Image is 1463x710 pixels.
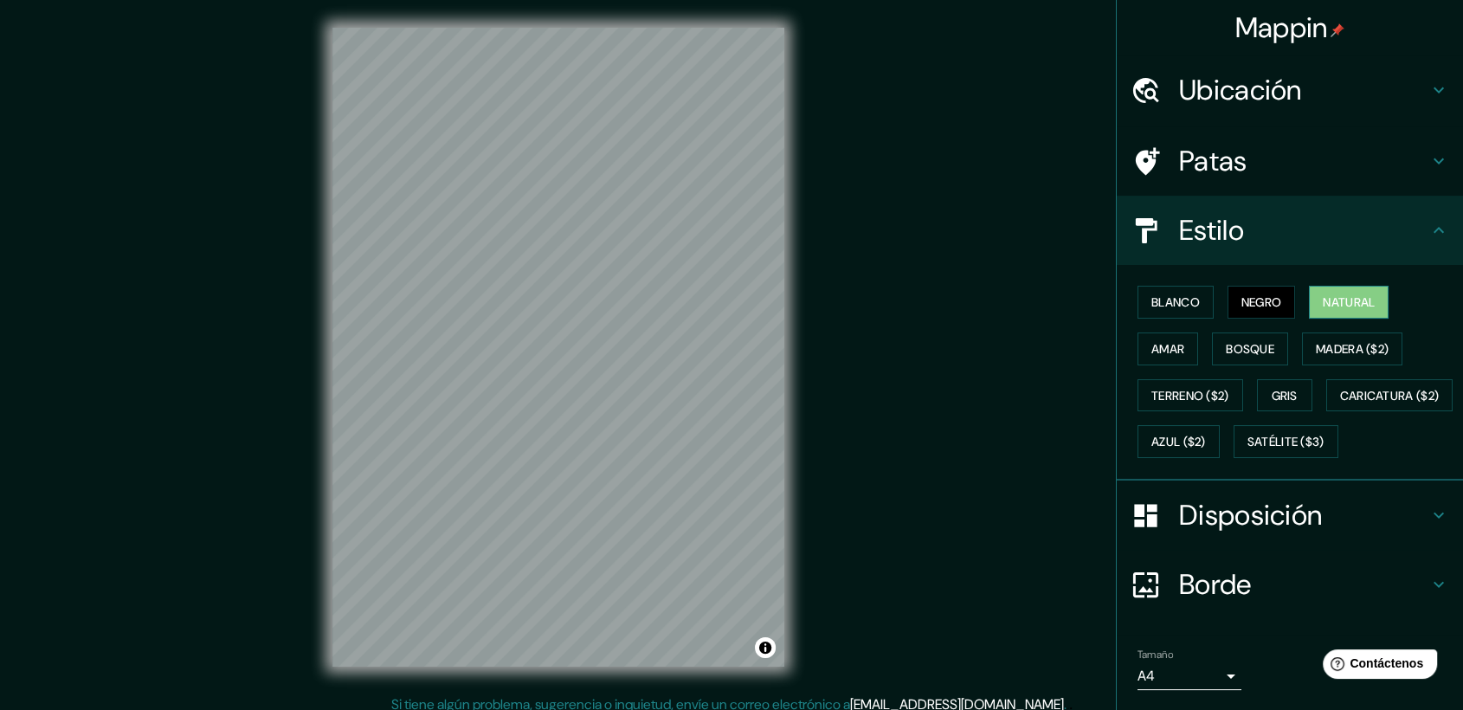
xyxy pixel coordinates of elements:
font: Patas [1179,143,1247,179]
font: Azul ($2) [1151,435,1206,450]
font: A4 [1138,667,1155,685]
font: Estilo [1179,212,1244,248]
font: Negro [1241,294,1282,310]
button: Natural [1309,286,1389,319]
font: Terreno ($2) [1151,388,1229,403]
button: Satélite ($3) [1234,425,1338,458]
font: Madera ($2) [1316,341,1389,357]
button: Madera ($2) [1302,332,1402,365]
button: Amar [1138,332,1198,365]
font: Ubicación [1179,72,1302,108]
font: Caricatura ($2) [1340,388,1440,403]
div: Patas [1117,126,1463,196]
button: Caricatura ($2) [1326,379,1453,412]
button: Blanco [1138,286,1214,319]
font: Amar [1151,341,1184,357]
button: Negro [1228,286,1296,319]
iframe: Lanzador de widgets de ayuda [1309,642,1444,691]
img: pin-icon.png [1331,23,1344,37]
font: Disposición [1179,497,1322,533]
font: Satélite ($3) [1247,435,1324,450]
font: Tamaño [1138,648,1173,662]
div: A4 [1138,662,1241,690]
font: Gris [1272,388,1298,403]
div: Disposición [1117,481,1463,550]
button: Azul ($2) [1138,425,1220,458]
font: Bosque [1226,341,1274,357]
font: Blanco [1151,294,1200,310]
canvas: Mapa [332,28,784,667]
button: Bosque [1212,332,1288,365]
font: Natural [1323,294,1375,310]
button: Terreno ($2) [1138,379,1243,412]
button: Activar o desactivar atribución [755,637,776,658]
font: Mappin [1235,10,1328,46]
button: Gris [1257,379,1312,412]
font: Borde [1179,566,1252,603]
div: Estilo [1117,196,1463,265]
div: Ubicación [1117,55,1463,125]
div: Borde [1117,550,1463,619]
